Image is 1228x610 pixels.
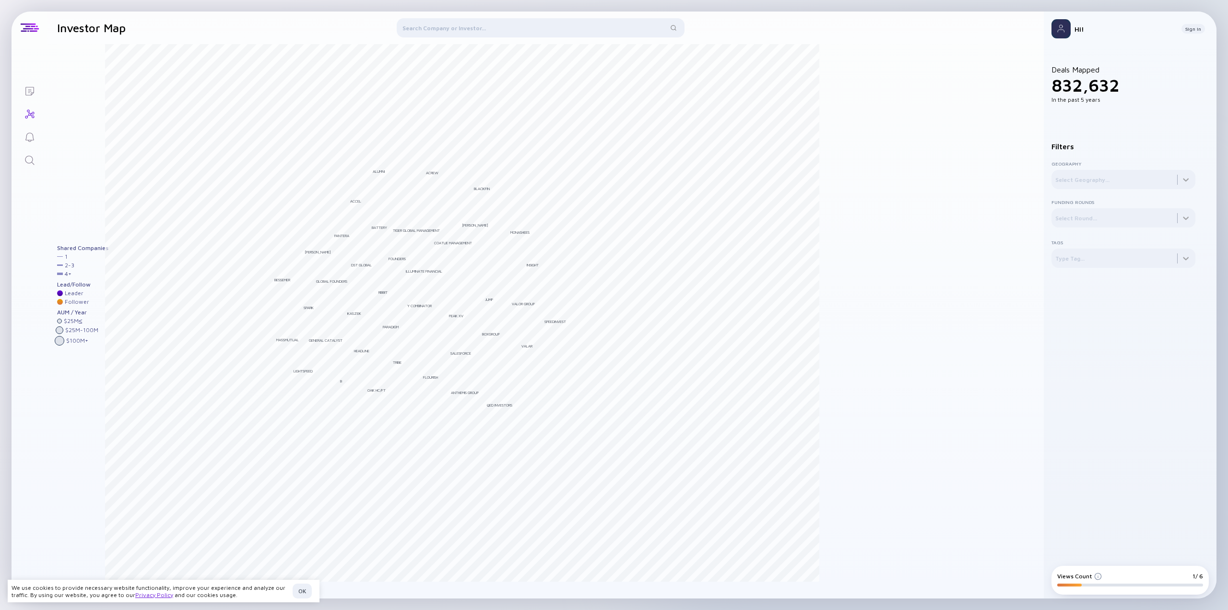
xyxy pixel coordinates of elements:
div: Lead/Follow [57,281,108,288]
div: General Catalyst [309,338,342,343]
div: 4 + [65,271,71,277]
div: $ 25M [64,318,83,324]
div: Coatue Management [434,240,472,245]
div: 1 [65,253,68,260]
div: Ribbit [378,290,388,295]
div: Views Count [1057,573,1102,580]
div: Insight [527,263,539,267]
div: Oak HC/FT [367,388,386,393]
div: 1/ 6 [1193,573,1203,580]
div: ACrew [426,170,438,175]
div: Valor Group [512,301,535,306]
div: [PERSON_NAME] [462,223,488,227]
div: ≤ [79,318,83,324]
div: Tribe [393,360,401,365]
div: We use cookies to provide necessary website functionality, improve your experience and analyze ou... [12,584,289,598]
button: Sign In [1181,24,1205,34]
button: OK [293,584,312,598]
div: Illuminate Financial [406,269,442,274]
div: Shared Companies [57,245,108,251]
a: Lists [12,79,47,102]
div: 2 - 3 [65,262,74,269]
div: Anthemis Group [451,390,479,395]
div: Valar [521,344,532,348]
div: Deals Mapped [1051,65,1195,103]
a: Reminders [12,125,47,148]
div: Alumni [373,169,385,174]
div: B [340,379,342,383]
div: KaszeK [347,311,361,316]
div: Speedinvest [544,319,566,324]
div: Spark [304,305,314,310]
div: [PERSON_NAME] [305,250,331,254]
div: Monashees [510,230,530,235]
div: DST Global [351,263,372,267]
div: $ 25M - 100M [65,327,98,334]
h1: Investor Map [57,21,126,35]
a: Search [12,148,47,171]
div: Y Combinator [407,303,432,308]
span: 832,632 [1051,75,1120,96]
div: Lightspeed [294,369,313,373]
div: Founders [389,256,406,261]
div: Salesforce [450,351,471,356]
img: Profile Picture [1051,19,1071,38]
div: Paradigm [383,324,399,329]
div: Accel [350,199,361,203]
div: Flourish [423,375,438,380]
div: BoxGroup [482,332,500,336]
div: Jump [485,297,493,302]
div: AUM / Year [57,309,108,316]
div: BlackFin [474,186,490,191]
div: Leader [65,290,83,297]
div: Peak XV [449,313,463,318]
div: Pantera [334,233,349,238]
div: Battery [372,225,387,230]
a: Investor Map [12,102,47,125]
div: Headline [354,348,369,353]
a: Privacy Policy [135,591,173,598]
div: Filters [1051,143,1195,151]
div: QED Investors [487,403,512,407]
div: Tiger Global Management [393,228,440,233]
div: Hi! [1074,25,1174,33]
div: Follower [65,299,89,305]
div: In the past 5 years [1051,96,1195,103]
div: $ 100M + [66,337,88,344]
div: Bessemer [274,277,290,282]
div: Global Founders [316,279,347,284]
div: MassMutual [276,337,299,342]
